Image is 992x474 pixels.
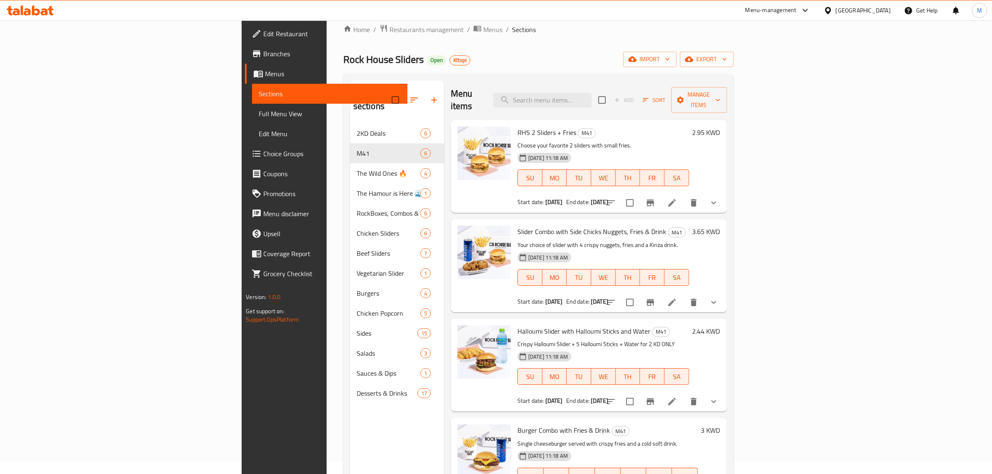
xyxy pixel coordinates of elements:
a: Sections [252,84,407,104]
span: The Hamour is Here 🌊 [357,188,420,198]
span: Kitopi [450,57,470,64]
span: Halloumi Slider with Halloumi Sticks and Water [517,325,650,337]
span: Select to update [621,393,639,410]
span: Upsell [263,229,401,239]
div: items [420,268,431,278]
li: / [506,25,509,35]
span: [DATE] 11:18 AM [525,452,571,460]
span: Select to update [621,294,639,311]
span: Restaurants management [390,25,464,35]
b: [DATE] [545,296,563,307]
h6: 2.95 KWD [692,127,720,138]
span: Sections [259,89,401,99]
span: SU [521,172,539,184]
span: Get support on: [246,306,284,317]
span: Edit Menu [259,129,401,139]
span: RHS 2 Sliders + Fries [517,126,576,139]
div: M41 [578,128,596,138]
div: items [420,348,431,358]
span: TU [570,172,588,184]
button: show more [704,193,724,213]
span: SA [668,172,686,184]
span: Chicken Sliders [357,228,420,238]
span: 1.0.0 [268,292,281,302]
div: Burgers [357,288,420,298]
img: Slider Combo with Side Chicks Nuggets, Fries & Drink [457,226,511,279]
span: End date: [566,197,590,207]
div: M41 [668,227,686,237]
span: End date: [566,296,590,307]
span: Burger Combo with Fries & Drink [517,424,610,437]
span: Rock House Sliders [343,50,424,69]
span: Coupons [263,169,401,179]
div: items [420,228,431,238]
span: 1 [421,369,430,377]
a: Menu disclaimer [245,204,407,224]
span: [DATE] 11:18 AM [525,353,571,361]
button: SA [665,269,689,286]
p: Choose your favorite 2 sliders with small fries. [517,140,689,151]
div: RockBoxes, Combos & Meals6 [350,203,444,223]
span: Version: [246,292,266,302]
span: MO [546,272,564,284]
p: Your choice of slider with 4 crispy nuggets, fries and a Kinza drink. [517,240,689,250]
span: Start date: [517,197,544,207]
button: TU [567,368,591,385]
div: Beef Sliders [357,248,420,258]
a: Edit menu item [667,198,677,208]
div: The Hamour is Here 🌊1 [350,183,444,203]
span: MO [546,371,564,383]
button: MO [542,269,567,286]
span: Menus [265,69,401,79]
span: 6 [421,230,430,237]
span: export [687,54,727,65]
span: Grocery Checklist [263,269,401,279]
li: / [467,25,470,35]
span: M [977,6,982,15]
div: M416 [350,143,444,163]
a: Branches [245,44,407,64]
span: Full Menu View [259,109,401,119]
button: delete [684,193,704,213]
a: Menus [473,24,502,35]
button: delete [684,292,704,312]
span: import [630,54,670,65]
span: Slider Combo with Side Chicks Nuggets, Fries & Drink [517,225,666,238]
a: Edit menu item [667,297,677,307]
div: items [420,248,431,258]
span: [DATE] 11:18 AM [525,254,571,262]
span: SA [668,371,686,383]
div: Vegetarian Slider [357,268,420,278]
div: items [420,208,431,218]
span: TH [619,272,637,284]
nav: breadcrumb [343,24,734,35]
span: Start date: [517,395,544,406]
button: Branch-specific-item [640,292,660,312]
span: WE [595,371,612,383]
span: TU [570,272,588,284]
span: 17 [418,389,430,397]
span: M41 [578,128,595,138]
div: [GEOGRAPHIC_DATA] [836,6,891,15]
span: 1 [421,269,430,277]
a: Edit Restaurant [245,24,407,44]
span: 3 [421,349,430,357]
b: [DATE] [591,197,608,207]
button: import [623,52,677,67]
div: M41 [612,426,630,436]
div: Sides15 [350,323,444,343]
button: sort-choices [601,193,621,213]
span: FR [643,371,661,383]
div: Chicken Popcorn [357,308,420,318]
button: Branch-specific-item [640,392,660,412]
span: 1 [421,190,430,197]
span: Sort sections [404,90,424,110]
span: Sides [357,328,417,338]
button: TU [567,170,591,186]
h6: 2.44 KWD [692,325,720,337]
span: Sections [512,25,536,35]
button: delete [684,392,704,412]
button: WE [591,170,616,186]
